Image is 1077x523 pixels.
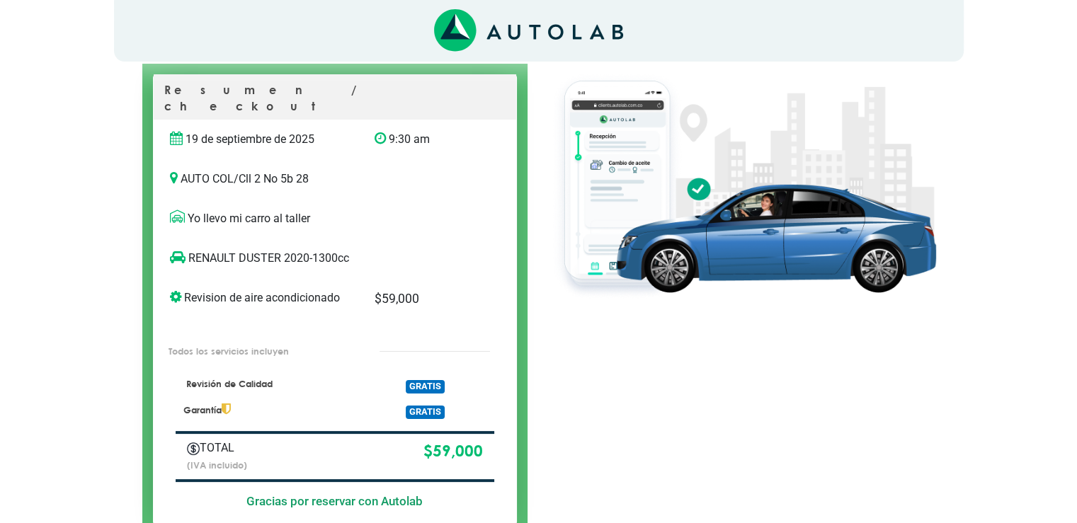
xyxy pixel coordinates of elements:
p: TOTAL [187,439,298,456]
p: Garantía [183,403,354,417]
h5: Gracias por reservar con Autolab [176,494,494,508]
a: Link al sitio de autolab [434,23,623,37]
p: Resumen / checkout [164,82,506,120]
p: AUTO COL / Cll 2 No 5b 28 [170,171,500,188]
p: $ 59,000 [375,289,470,308]
p: $ 59,000 [319,439,482,464]
span: GRATIS [406,380,445,393]
p: 19 de septiembre de 2025 [170,131,353,148]
p: Todos los servicios incluyen [169,345,350,358]
p: Revision de aire acondicionado [170,289,353,306]
p: RENAULT DUSTER 2020-1300cc [170,250,471,267]
small: (IVA incluido) [187,459,247,471]
span: GRATIS [406,406,445,419]
p: Yo llevo mi carro al taller [170,210,500,227]
p: 9:30 am [375,131,470,148]
img: Autobooking-Iconos-23.png [187,442,200,455]
p: Revisión de Calidad [183,378,354,391]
